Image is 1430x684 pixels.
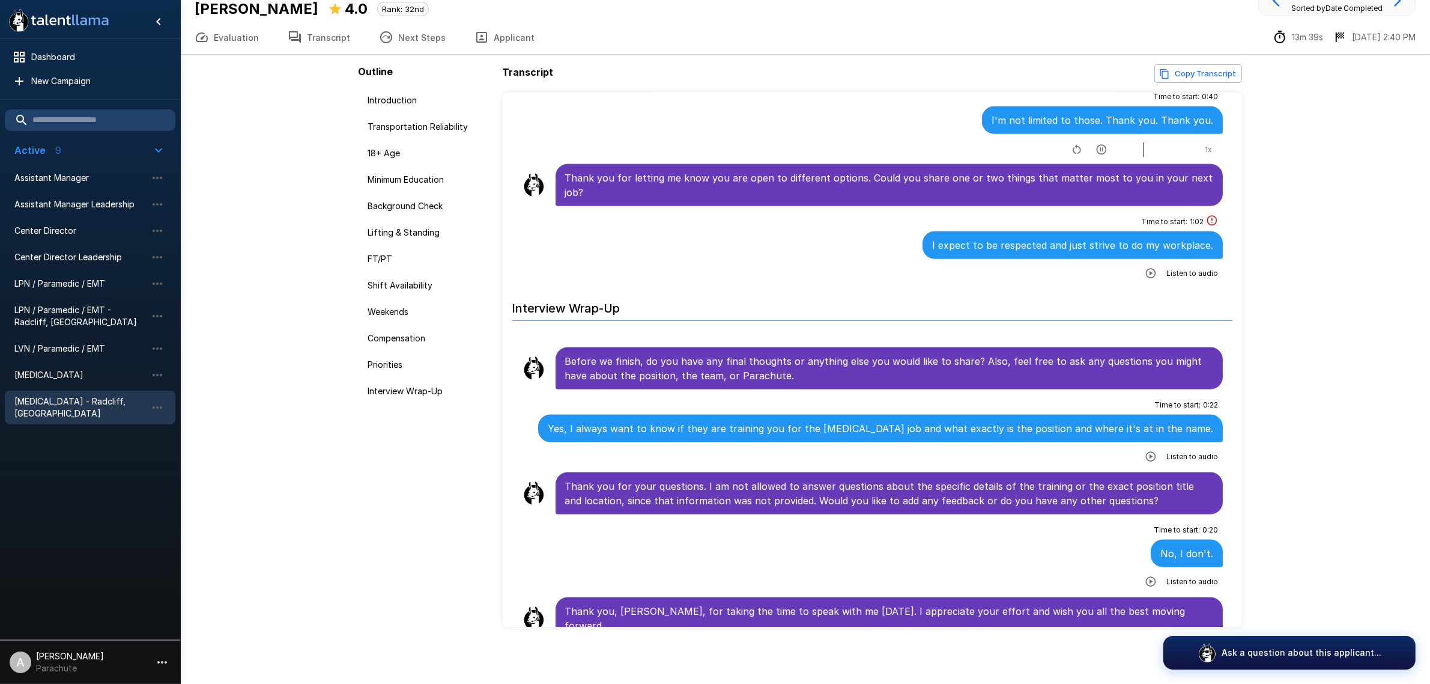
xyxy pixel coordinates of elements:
p: Thank you for letting me know you are open to different options. Could you share one or two thing... [565,171,1214,200]
p: I'm not limited to those. Thank you. Thank you. [992,113,1213,127]
div: The date and time when the interview was completed [1333,30,1416,44]
span: Background Check [368,200,488,212]
img: llama_clean.png [522,356,546,380]
p: Before we finish, do you have any final thoughts or anything else you would like to share? Also, ... [565,354,1214,383]
span: Listen to audio [1166,576,1218,588]
b: Outline [359,66,393,78]
span: Time to start : [1154,399,1201,411]
div: Shift Availability [359,275,498,296]
img: llama_clean.png [522,481,546,505]
span: FT/PT [368,253,488,265]
span: 0 : 20 [1202,524,1218,536]
button: Applicant [460,20,549,54]
div: Minimum Education [359,169,498,191]
img: llama_clean.png [522,606,546,631]
img: llama_clean.png [522,173,546,197]
div: Introduction [359,90,498,111]
span: Sorted by Date Completed [1291,4,1383,13]
span: 0 : 22 [1203,399,1218,411]
button: Transcript [273,20,365,54]
button: Copy transcript [1154,64,1242,83]
span: Interview Wrap-Up [368,385,488,397]
div: Background Check [359,195,498,217]
div: Compensation [359,328,498,349]
p: 13m 39s [1292,31,1323,43]
span: 18+ Age [368,147,488,159]
p: Thank you, [PERSON_NAME], for taking the time to speak with me [DATE]. I appreciate your effort a... [565,604,1214,633]
div: Interview Wrap-Up [359,380,498,402]
span: Time to start : [1153,91,1199,103]
span: Transportation Reliability [368,121,488,133]
div: Priorities [359,354,498,376]
span: Priorities [368,359,488,371]
span: Weekends [368,306,488,318]
span: Time to start : [1154,524,1200,536]
span: Rank: 32nd [378,4,428,14]
p: Thank you for your questions. I am not allowed to answer questions about the specific details of ... [565,479,1214,508]
span: 1 : 02 [1190,216,1204,228]
div: The time between starting and completing the interview [1273,30,1323,44]
span: Introduction [368,94,488,106]
span: Minimum Education [368,174,488,186]
span: 0 : 40 [1202,91,1218,103]
p: Ask a question about this applicant... [1222,647,1381,659]
p: [DATE] 2:40 PM [1352,31,1416,43]
p: No, I don't. [1160,546,1213,561]
span: Shift Availability [368,279,488,292]
button: Next Steps [365,20,460,54]
div: This answer took longer than usual and could be a sign of cheating [1206,215,1218,229]
div: Transportation Reliability [359,116,498,138]
button: Evaluation [180,20,273,54]
span: Listen to audio [1166,267,1218,279]
div: Weekends [359,301,498,323]
p: I expect to be respected and just strive to do my workplace. [932,238,1213,252]
span: 1 x [1205,144,1212,156]
div: 18+ Age [359,142,498,164]
span: Lifting & Standing [368,227,488,239]
div: FT/PT [359,248,498,270]
span: Listen to audio [1166,451,1218,463]
img: logo_glasses@2x.png [1198,643,1217,662]
b: Transcript [503,66,554,78]
span: Time to start : [1141,216,1187,228]
button: 1x [1199,140,1218,159]
button: Ask a question about this applicant... [1163,636,1416,670]
span: Compensation [368,332,488,344]
div: Lifting & Standing [359,222,498,243]
h6: Interview Wrap-Up [512,289,1233,321]
p: Yes, I always want to know if they are training you for the [MEDICAL_DATA] job and what exactly i... [548,421,1213,436]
